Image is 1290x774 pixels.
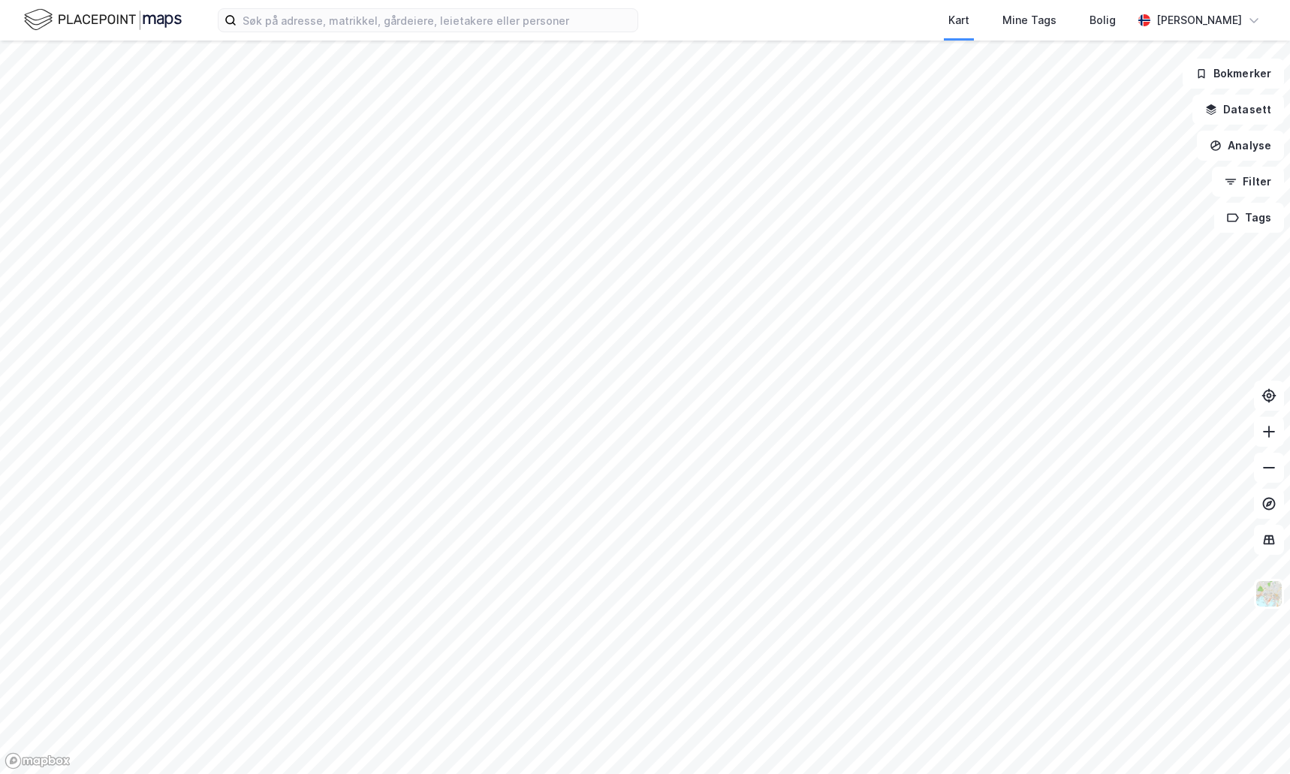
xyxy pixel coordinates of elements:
div: Mine Tags [1002,11,1056,29]
div: Kontrollprogram for chat [1215,702,1290,774]
div: Kart [948,11,969,29]
iframe: Chat Widget [1215,702,1290,774]
img: logo.f888ab2527a4732fd821a326f86c7f29.svg [24,7,182,33]
div: Bolig [1090,11,1116,29]
input: Søk på adresse, matrikkel, gårdeiere, leietakere eller personer [237,9,637,32]
div: [PERSON_NAME] [1156,11,1242,29]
